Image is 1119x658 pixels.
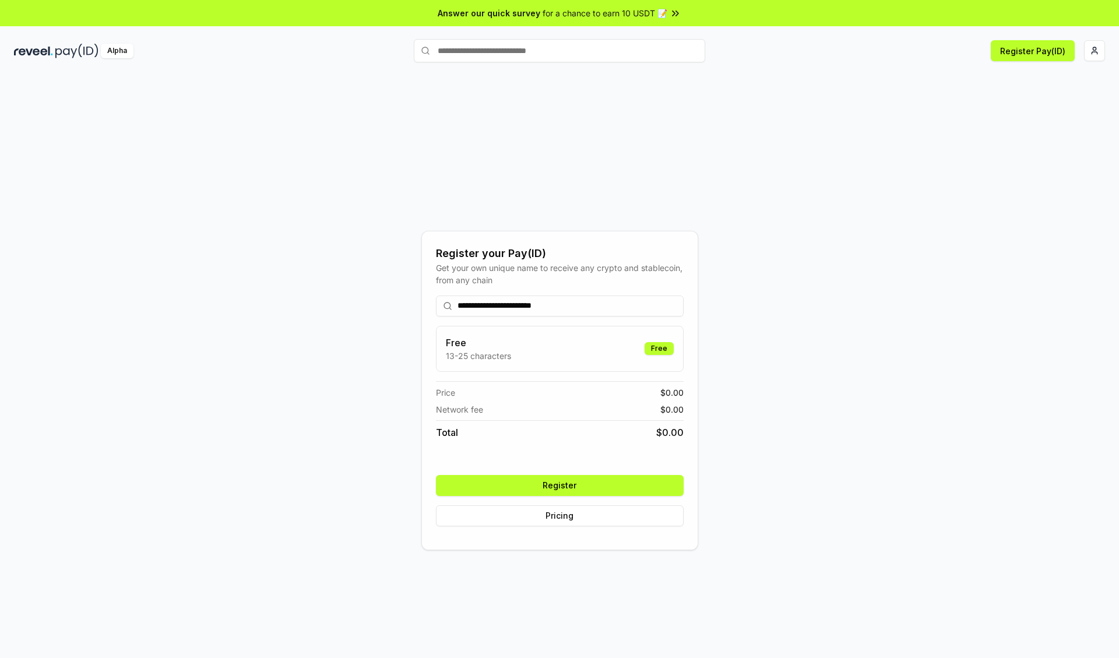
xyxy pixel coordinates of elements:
[543,7,667,19] span: for a chance to earn 10 USDT 📝
[446,336,511,350] h3: Free
[660,403,684,416] span: $ 0.00
[656,425,684,439] span: $ 0.00
[436,262,684,286] div: Get your own unique name to receive any crypto and stablecoin, from any chain
[55,44,98,58] img: pay_id
[14,44,53,58] img: reveel_dark
[436,425,458,439] span: Total
[436,505,684,526] button: Pricing
[660,386,684,399] span: $ 0.00
[436,475,684,496] button: Register
[446,350,511,362] p: 13-25 characters
[101,44,133,58] div: Alpha
[645,342,674,355] div: Free
[991,40,1075,61] button: Register Pay(ID)
[438,7,540,19] span: Answer our quick survey
[436,245,684,262] div: Register your Pay(ID)
[436,403,483,416] span: Network fee
[436,386,455,399] span: Price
